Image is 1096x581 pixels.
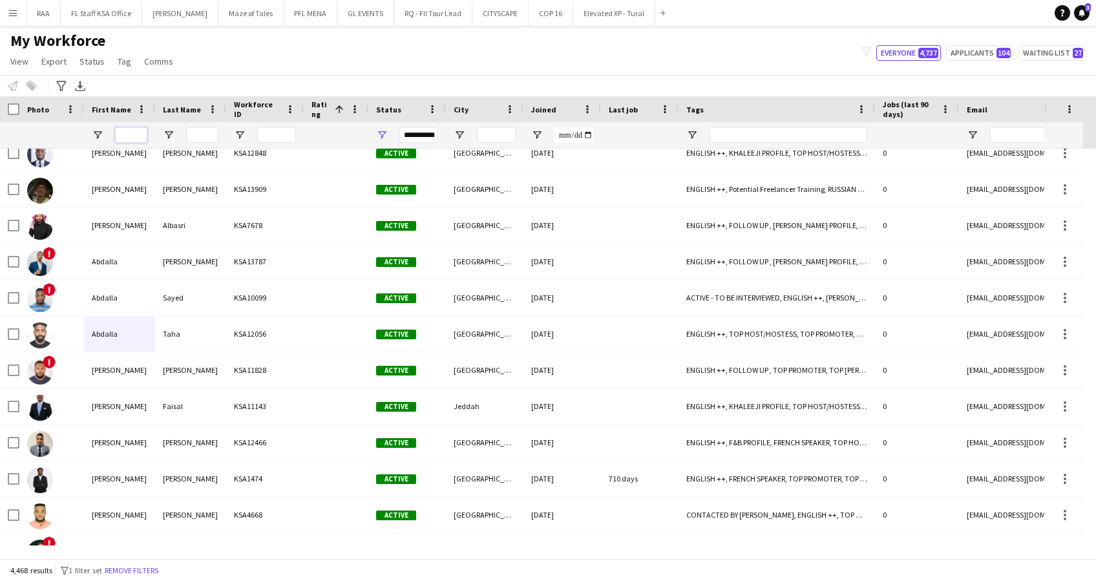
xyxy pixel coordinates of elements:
button: Everyone4,737 [876,45,941,61]
div: [PERSON_NAME] [155,533,226,569]
div: ENGLISH ++, FOLLOW UP , [PERSON_NAME] PROFILE, SAUDI NATIONAL, TOP HOST/HOSTESS, TOP PROMOTER [679,207,875,243]
span: 104 [996,48,1011,58]
div: ENGLISH ++, TOP HOST/HOSTESS, TOP PROMOTER, TOP [PERSON_NAME] [679,316,875,352]
input: Joined Filter Input [554,127,593,143]
div: 0 [875,461,959,496]
div: ENGLISH ++, FOLLOW UP , TOP PROMOTER, TOP [PERSON_NAME] [679,352,875,388]
span: 3 [1085,3,1091,12]
div: Albasri [155,207,226,243]
a: Status [74,53,110,70]
div: [DATE] [523,497,601,533]
div: [PERSON_NAME] [84,352,155,388]
button: Open Filter Menu [376,129,388,141]
div: KSA7678 [226,207,304,243]
img: Abdalla Sayed [27,286,53,312]
div: [PERSON_NAME] [84,497,155,533]
div: [GEOGRAPHIC_DATA] [446,280,523,315]
button: Open Filter Menu [531,129,543,141]
img: Abdallah mansouri [27,431,53,457]
span: 1 filter set [68,565,102,575]
span: Export [41,56,67,67]
span: Status [79,56,105,67]
span: ! [43,536,56,549]
div: [PERSON_NAME] [84,207,155,243]
div: KSA11828 [226,352,304,388]
a: Export [36,53,72,70]
div: ENGLISH ++, FOLLOW UP , [PERSON_NAME] PROFILE, TOP HOST/HOSTESS, TOP PROMOTER, TOP [PERSON_NAME] [679,244,875,279]
button: GL EVENTS [337,1,394,26]
div: KSA12466 [226,425,304,460]
div: [PERSON_NAME] [155,171,226,207]
div: ACTIVE - TO BE INTERVIEWED, ENGLISH ++, [PERSON_NAME] PROFILE, TOP PROMOTER, TOP [PERSON_NAME] [679,280,875,315]
a: Tag [112,53,136,70]
div: [GEOGRAPHIC_DATA] [446,207,523,243]
div: [PERSON_NAME] [84,388,155,424]
div: [PERSON_NAME] [155,425,226,460]
button: Open Filter Menu [454,129,465,141]
div: ENGLISH ++, Potential Freelancer Training, RUSSIAN SPEAKER, TOP HOST/HOSTESS, TOP PROMOTER, TOP [... [679,171,875,207]
div: 0 [875,425,959,460]
button: FL Staff KSA Office [61,1,142,26]
div: Sayed [155,280,226,315]
img: Abdalrahman Baroudi [27,540,53,565]
img: Abdallah Al Sheikh [27,359,53,385]
div: ENGLISH ++, FOLLOW UP , MANDARIN SPEAKER, TOP HOST/HOSTESS, [DEMOGRAPHIC_DATA] SPEAKER [679,533,875,569]
div: [GEOGRAPHIC_DATA] [446,135,523,171]
div: 0 [875,352,959,388]
button: CITYSCAPE [472,1,529,26]
button: RQ - FII Tour Lead [394,1,472,26]
span: Active [376,402,416,412]
div: 0 [875,533,959,569]
span: City [454,105,469,114]
div: Faisal [155,388,226,424]
button: Open Filter Menu [234,129,246,141]
div: CONTACTED BY [PERSON_NAME], ENGLISH ++, TOP HOST/HOSTESS, TOP [PERSON_NAME] [679,497,875,533]
button: Open Filter Menu [163,129,174,141]
span: My Workforce [10,31,105,50]
div: [DATE] [523,388,601,424]
span: Tag [118,56,131,67]
span: First Name [92,105,131,114]
div: KSA13909 [226,171,304,207]
div: [DATE] [523,425,601,460]
div: [DATE] [523,352,601,388]
img: Abbas Abbas [27,142,53,167]
div: ENGLISH ++, KHALEEJI PROFILE, TOP HOST/HOSTESS, TOP PROMOTER, TOP [PERSON_NAME] [679,388,875,424]
div: [GEOGRAPHIC_DATA] [446,497,523,533]
div: [GEOGRAPHIC_DATA] [446,461,523,496]
span: ! [43,355,56,368]
div: [DATE] [523,207,601,243]
div: KSA12848 [226,135,304,171]
span: Photo [27,105,49,114]
div: [DATE] [523,461,601,496]
div: Jeddah [446,388,523,424]
span: Active [376,330,416,339]
div: ENGLISH ++, FRENCH SPEAKER, TOP PROMOTER, TOP [PERSON_NAME] [679,461,875,496]
div: KSA10099 [226,280,304,315]
div: [PERSON_NAME] [155,244,226,279]
img: Abdallah Faisal [27,395,53,421]
div: [PERSON_NAME] [155,461,226,496]
app-action-btn: Export XLSX [72,78,88,94]
div: Abdalla [84,316,155,352]
span: Active [376,293,416,303]
div: [PERSON_NAME] [84,171,155,207]
button: RAA [26,1,61,26]
div: [PERSON_NAME] [84,425,155,460]
div: KSA7682 [226,533,304,569]
span: View [10,56,28,67]
button: Open Filter Menu [686,129,698,141]
div: [DATE] [523,171,601,207]
div: [PERSON_NAME] [155,497,226,533]
span: 27 [1073,48,1083,58]
button: Waiting list27 [1018,45,1086,61]
button: Open Filter Menu [967,129,978,141]
div: [DATE] [523,316,601,352]
div: 0 [875,244,959,279]
div: Abdalla [84,280,155,315]
span: Jobs (last 90 days) [883,100,936,119]
input: First Name Filter Input [115,127,147,143]
img: Abdalla Taha [27,322,53,348]
div: KSA13787 [226,244,304,279]
div: 0 [875,316,959,352]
